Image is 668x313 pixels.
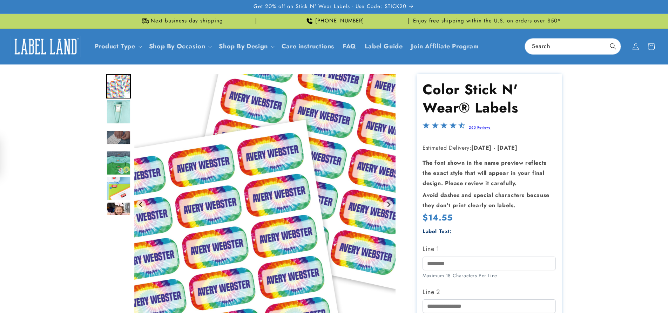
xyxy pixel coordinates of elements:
span: Join Affiliate Program [411,42,479,50]
img: null [106,130,131,145]
summary: Shop By Design [215,38,277,55]
div: Announcement [259,14,409,28]
span: Next business day shipping [151,18,223,25]
div: Announcement [106,14,256,28]
iframe: Gorgias Floating Chat [521,280,661,306]
span: Get 20% off on Stick N' Wear Labels - Use Code: STICK20 [254,3,406,10]
span: Label Guide [365,42,403,50]
div: Go to slide 6 [106,202,131,226]
a: Shop By Design [219,42,268,51]
span: FAQ [343,42,356,50]
img: Color Stick N' Wear® Labels - Label Land [106,151,131,175]
strong: [DATE] [497,144,518,152]
button: Next slide [384,200,393,209]
img: Color Stick N' Wear® Labels - Label Land [106,74,131,98]
a: 260 Reviews [469,125,491,130]
span: [PHONE_NUMBER] [315,18,364,25]
label: Line 1 [423,243,556,254]
img: Color Stick N' Wear® Labels - Label Land [106,176,131,201]
strong: - [494,144,495,152]
img: Color Stick N' Wear® Labels - Label Land [106,202,131,226]
span: Enjoy free shipping within the U.S. on orders over $50* [413,18,561,25]
summary: Shop By Occasion [145,38,215,55]
div: Go to slide 4 [106,151,131,175]
a: FAQ [338,38,360,55]
div: Announcement [412,14,562,28]
img: Label Land [11,36,81,57]
span: Care instructions [282,42,334,50]
div: Go to slide 1 [106,74,131,98]
strong: Avoid dashes and special characters because they don’t print clearly on labels. [423,191,549,209]
span: 4.5-star overall rating [423,124,465,132]
h1: Color Stick N' Wear® Labels [423,80,556,117]
summary: Product Type [90,38,145,55]
img: Pink stripes design stick on clothing label on the care tag of a sweatshirt [106,100,131,124]
a: Care instructions [277,38,338,55]
span: Shop By Occasion [149,42,205,50]
div: Go to slide 2 [106,100,131,124]
a: Label Guide [360,38,407,55]
a: Label Land [8,33,83,60]
label: Line 2 [423,286,556,298]
span: $14.55 [423,212,453,223]
a: Product Type [95,42,135,51]
label: Label Text: [423,227,452,235]
div: Go to slide 5 [106,176,131,201]
div: Maximum 18 Characters Per Line [423,272,556,279]
button: Go to last slide [136,200,146,209]
div: Go to slide 3 [106,125,131,150]
a: Join Affiliate Program [407,38,483,55]
p: Estimated Delivery: [423,143,556,153]
strong: The font shown in the name preview reflects the exact style that will appear in your final design... [423,159,546,187]
strong: [DATE] [471,144,492,152]
button: Search [605,39,621,54]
